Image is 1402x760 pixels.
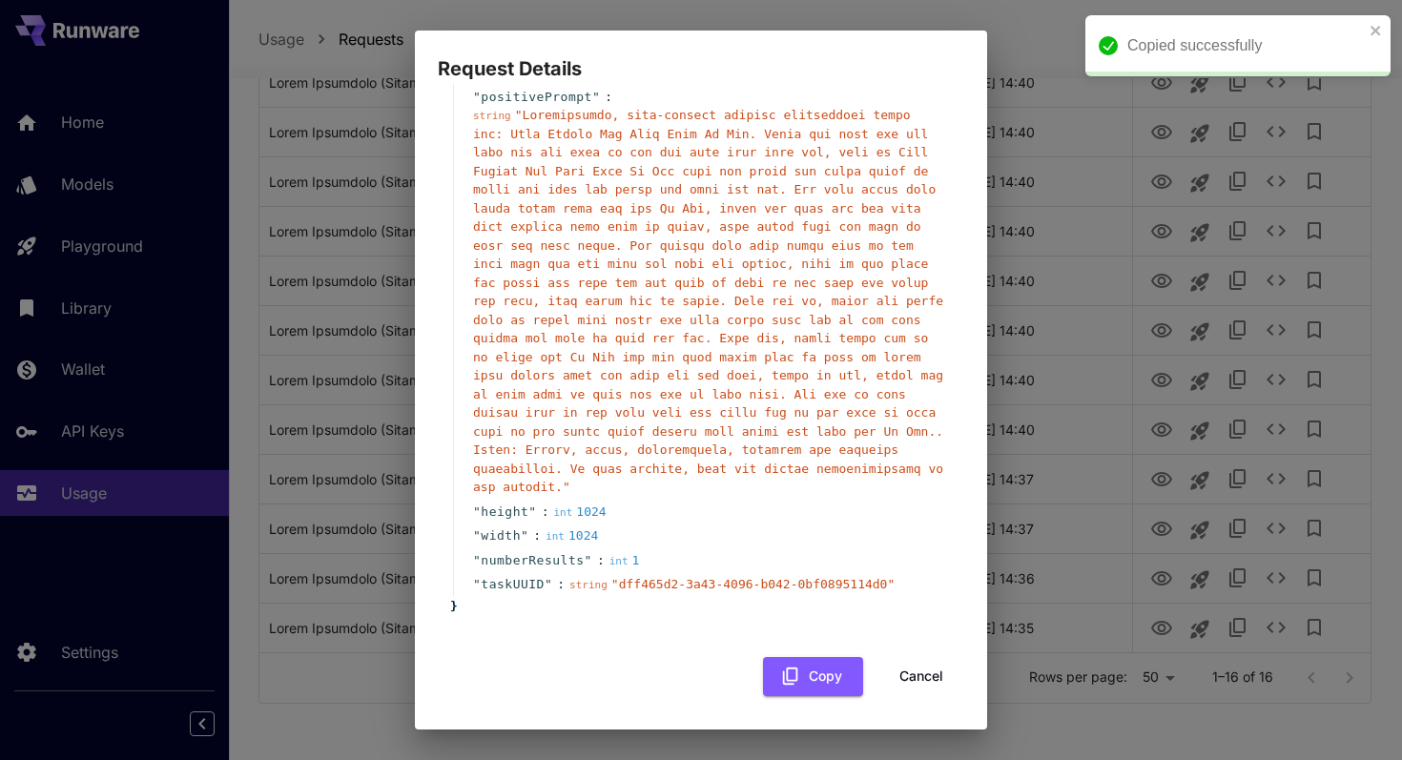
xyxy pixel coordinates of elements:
[528,504,536,519] span: "
[481,88,592,107] span: positivePrompt
[473,108,943,494] span: " Loremipsumdo, sita-consect adipisc elitseddoei tempo inc: Utla Etdolo Mag Aliq Enim Ad Min. Ven...
[481,551,584,570] span: numberResults
[481,503,528,522] span: height
[473,504,481,519] span: "
[521,528,528,543] span: "
[546,530,565,543] span: int
[878,657,964,696] button: Cancel
[597,551,605,570] span: :
[415,31,987,84] h2: Request Details
[553,506,572,519] span: int
[473,553,481,567] span: "
[557,575,565,594] span: :
[585,553,592,567] span: "
[553,503,606,522] div: 1024
[605,88,612,107] span: :
[545,577,552,591] span: "
[609,555,629,567] span: int
[763,657,863,696] button: Copy
[611,577,895,591] span: " dff465d2-3a43-4096-b042-0bf0895114d0 "
[447,597,458,616] span: }
[473,110,511,122] span: string
[546,526,598,545] div: 1024
[473,577,481,591] span: "
[592,90,600,104] span: "
[473,90,481,104] span: "
[569,579,608,591] span: string
[542,503,549,522] span: :
[1127,34,1364,57] div: Copied successfully
[1370,23,1383,38] button: close
[481,575,545,594] span: taskUUID
[533,526,541,545] span: :
[481,526,521,545] span: width
[473,528,481,543] span: "
[609,551,640,570] div: 1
